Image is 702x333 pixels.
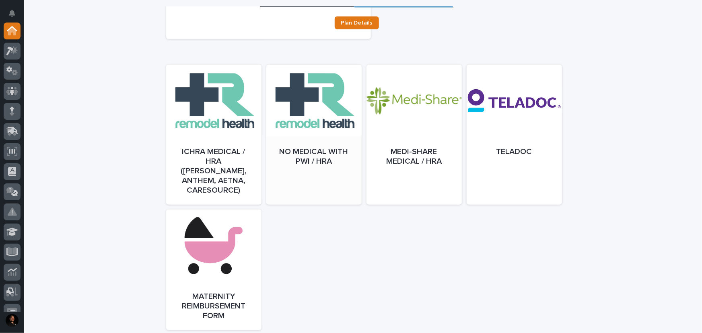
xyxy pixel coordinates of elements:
[166,65,261,205] a: ICHRA Medical / HRA ([PERSON_NAME], Anthem, Aetna, CareSource)
[166,210,261,330] a: Maternity Reimbursement Form
[10,10,21,23] div: Notifications
[4,5,21,22] button: Notifications
[4,312,21,329] button: users-avatar
[467,65,562,205] a: Teladoc
[341,20,373,26] span: Plan Details
[366,65,462,205] a: Medi-Share Medical / HRA
[266,65,362,205] a: No Medical with PWI / HRA
[335,16,379,29] a: Plan Details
